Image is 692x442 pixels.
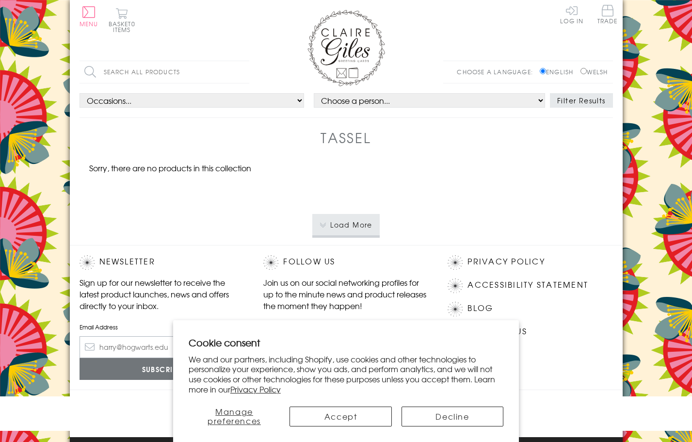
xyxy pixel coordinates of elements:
p: We and our partners, including Shopify, use cookies and other technologies to personalize your ex... [189,354,504,394]
h2: Follow Us [263,255,428,270]
input: Welsh [580,68,587,74]
p: Choose a language: [457,67,538,76]
span: Menu [80,19,98,28]
input: Subscribe [80,358,244,380]
button: Load More [312,214,380,235]
a: Privacy Policy [230,383,281,395]
a: Blog [467,302,493,315]
a: Accessibility Statement [467,278,588,292]
h2: Newsletter [80,255,244,270]
label: Email Address [80,323,244,331]
span: 0 items [113,19,135,34]
button: Menu [80,6,98,27]
button: Decline [402,407,503,426]
span: Trade [597,5,618,24]
input: harry@hogwarts.edu [80,336,244,358]
p: Sorry, there are no products in this collection [80,162,261,174]
input: English [540,68,546,74]
img: Claire Giles Greetings Cards [307,10,385,86]
button: Basket0 items [109,8,135,33]
input: Search all products [80,61,249,83]
label: Welsh [580,67,608,76]
button: Manage preferences [189,407,280,426]
button: Accept [290,407,391,426]
span: Manage preferences [208,406,261,426]
p: Sign up for our newsletter to receive the latest product launches, news and offers directly to yo... [80,277,244,311]
a: Trade [597,5,618,26]
label: English [540,67,578,76]
button: Filter Results [550,93,613,108]
a: Log In [560,5,583,24]
input: Search [240,61,249,83]
a: Privacy Policy [467,255,545,268]
h1: Tassel [321,128,371,147]
h2: Cookie consent [189,336,504,349]
p: Join us on our social networking profiles for up to the minute news and product releases the mome... [263,277,428,311]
